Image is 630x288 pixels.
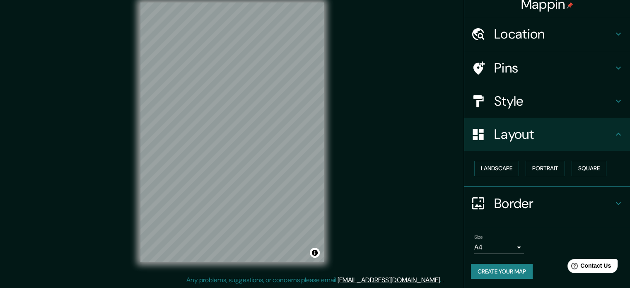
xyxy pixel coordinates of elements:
[464,118,630,151] div: Layout
[494,60,613,76] h4: Pins
[474,233,483,240] label: Size
[140,2,324,262] canvas: Map
[494,195,613,212] h4: Border
[494,26,613,42] h4: Location
[572,161,606,176] button: Square
[441,275,442,285] div: .
[471,264,533,279] button: Create your map
[442,275,444,285] div: .
[526,161,565,176] button: Portrait
[464,51,630,85] div: Pins
[310,248,320,258] button: Toggle attribution
[186,275,441,285] p: Any problems, suggestions, or concerns please email .
[464,17,630,51] div: Location
[474,241,524,254] div: A4
[464,85,630,118] div: Style
[474,161,519,176] button: Landscape
[567,2,573,9] img: pin-icon.png
[556,256,621,279] iframe: Help widget launcher
[494,93,613,109] h4: Style
[338,276,440,284] a: [EMAIL_ADDRESS][DOMAIN_NAME]
[494,126,613,143] h4: Layout
[464,187,630,220] div: Border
